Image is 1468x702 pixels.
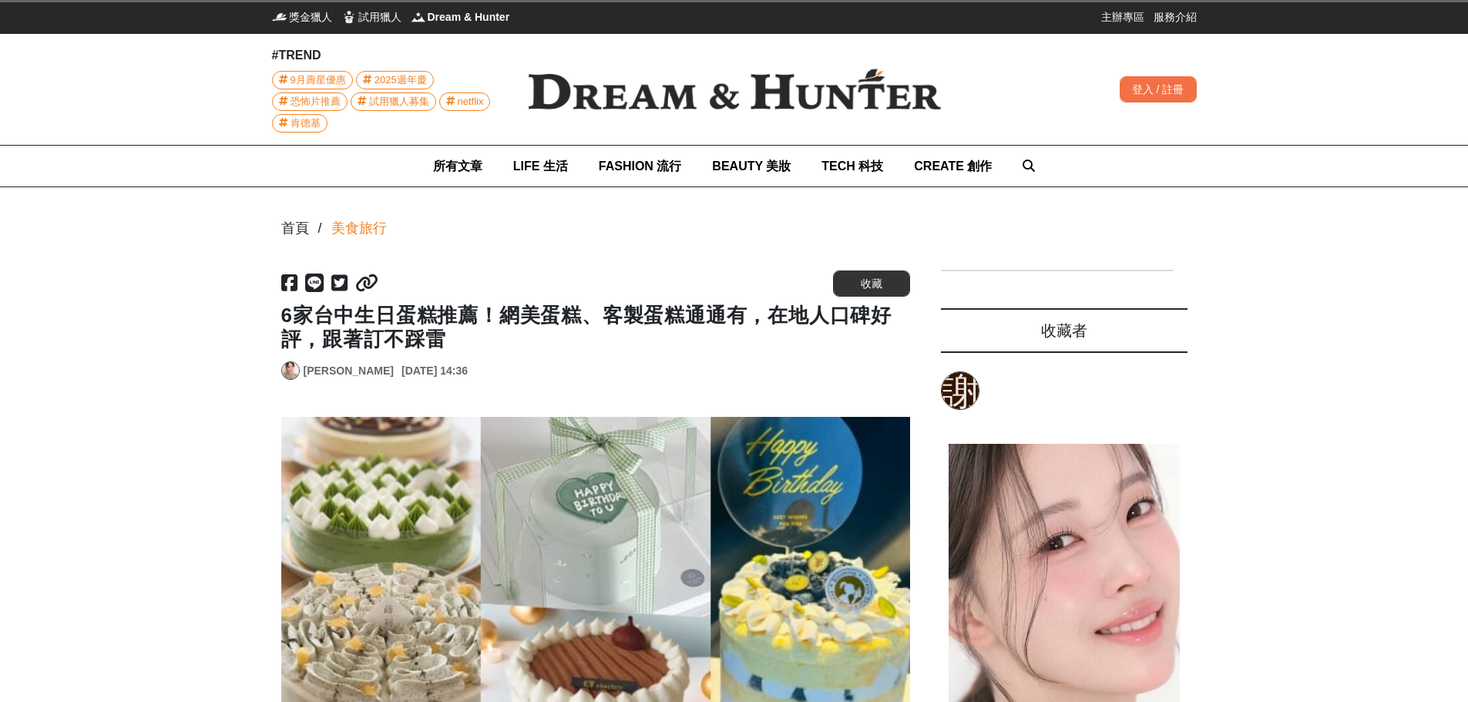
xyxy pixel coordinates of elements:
a: 2025週年慶 [356,71,434,89]
span: FASHION 流行 [599,160,682,173]
span: Dream & Hunter [428,9,510,25]
span: 收藏者 [1041,322,1087,339]
span: 2025週年慶 [375,72,427,89]
span: CREATE 創作 [914,160,992,173]
a: CREATE 創作 [914,146,992,186]
span: LIFE 生活 [513,160,568,173]
a: 所有文章 [433,146,482,186]
a: 9月壽星優惠 [272,71,353,89]
a: Avatar [281,361,300,380]
div: / [318,218,322,239]
span: BEAUTY 美妝 [712,160,791,173]
img: Dream & Hunter [411,9,426,25]
a: 試用獵人試用獵人 [341,9,401,25]
img: 試用獵人 [341,9,357,25]
a: 主辦專區 [1101,9,1144,25]
div: 首頁 [281,218,309,239]
a: 謝 [941,371,979,410]
a: Dream & HunterDream & Hunter [411,9,510,25]
div: 登入 / 註冊 [1120,76,1197,102]
a: netflix [439,92,491,111]
a: LIFE 生活 [513,146,568,186]
img: Dream & Hunter [503,44,966,135]
div: [DATE] 14:36 [401,363,468,379]
img: Avatar [282,362,299,379]
span: 肯德基 [291,115,321,132]
button: 收藏 [833,270,910,297]
a: 服務介紹 [1154,9,1197,25]
span: 9月壽星優惠 [291,72,346,89]
span: 獎金獵人 [289,9,332,25]
a: 獎金獵人獎金獵人 [272,9,332,25]
a: 肯德基 [272,114,328,133]
img: 獎金獵人 [272,9,287,25]
a: 試用獵人募集 [351,92,436,111]
a: 恐怖片推薦 [272,92,348,111]
h1: 6家台中生日蛋糕推薦！網美蛋糕、客製蛋糕通通有，在地人口碑好評，跟著訂不踩雷 [281,304,910,351]
a: FASHION 流行 [599,146,682,186]
span: 試用獵人募集 [369,93,429,110]
span: 所有文章 [433,160,482,173]
a: [PERSON_NAME] [304,363,394,379]
span: 試用獵人 [358,9,401,25]
a: TECH 科技 [821,146,883,186]
div: #TREND [272,46,503,65]
span: 恐怖片推薦 [291,93,341,110]
span: netflix [458,93,484,110]
span: TECH 科技 [821,160,883,173]
a: BEAUTY 美妝 [712,146,791,186]
a: 美食旅行 [331,218,387,239]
